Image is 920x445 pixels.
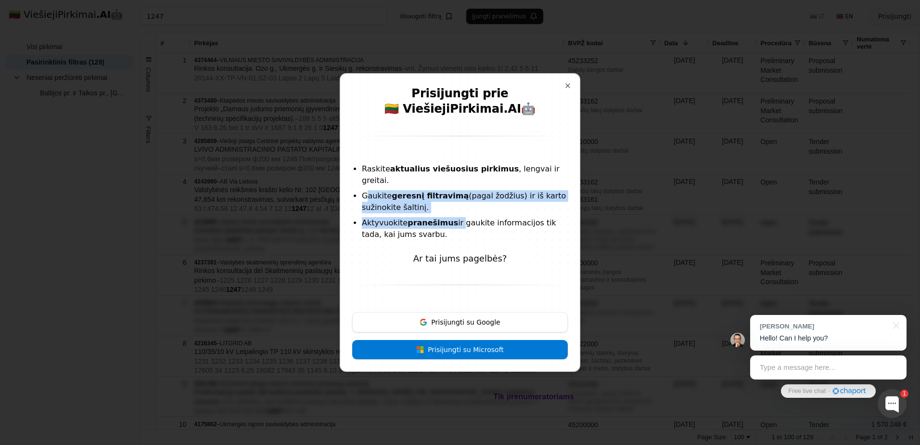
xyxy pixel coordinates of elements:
[503,102,521,116] strong: .AI
[730,333,745,347] img: Jonas
[390,164,519,173] strong: aktualius viešuosius pirkimus
[788,387,826,396] span: Free live chat
[392,191,469,200] strong: geresnį filtravimą
[408,218,458,227] strong: pranešimus
[750,355,907,380] div: Type a message here...
[352,86,568,120] h2: Prisijungti prie 🇱🇹 ViešiejiPirkimai 🤖
[362,164,560,185] span: Raskite , lengvai ir greitai.
[362,218,556,239] span: Aktyvuokite ir gaukite informacijos tik tada, kai jums svarbu.
[352,252,568,265] p: Ar tai jums pagelbės?
[362,191,566,212] span: Gaukite (pagal žodžius) ir iš karto sužinokite šaltinį.
[828,387,830,396] div: ·
[760,333,897,343] p: Hello! Can I help you?
[352,340,568,359] button: Prisijungti su Microsoft
[352,312,568,332] button: Prisijungti su Google
[760,322,887,331] div: [PERSON_NAME]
